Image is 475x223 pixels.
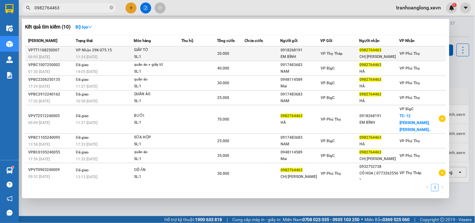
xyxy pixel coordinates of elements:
div: SL: 1 [134,68,181,75]
span: Trạng thái [76,39,93,43]
span: 13:13 [DATE] [76,175,97,179]
button: Bộ lọcdown [70,22,97,32]
span: 09:52 [DATE] [28,174,50,179]
span: 17:26 [DATE] [28,99,50,103]
div: EM BÌNH [281,54,320,60]
div: EM BÌNH [359,119,399,126]
li: Previous Page [424,184,431,191]
span: Món hàng [134,39,151,43]
div: HÀ [359,83,399,90]
span: Đã giao [76,77,89,82]
sup: 1 [12,166,14,168]
span: VP BigC [321,153,335,158]
div: VPBC2912240162 [28,91,74,98]
span: 0982764463 [281,114,303,118]
span: VP BigC [400,107,414,111]
div: SL: 1 [134,83,181,90]
div: VPBC2206250135 [28,76,74,83]
span: VP Phú Thọ [321,117,341,122]
span: Tổng cước [217,39,235,43]
li: 1 [431,184,439,191]
h3: Kết quả tìm kiếm ( 10 ) [25,24,70,30]
b: GỬI : VP Phú Thọ [8,45,75,56]
span: 0982764463 [359,135,381,140]
span: 14:05 [DATE] [76,70,97,74]
div: GIẤY TỜ [134,47,181,54]
div: 0932752738 [359,163,399,170]
div: SỮA HỘP [134,134,181,141]
span: down [88,25,92,29]
span: VP Gửi [321,39,333,43]
span: close-circle [110,5,113,11]
span: 0982764463 [359,150,381,154]
div: NAM [281,98,320,104]
span: 10:58 [DATE] [76,99,97,103]
span: plus-circle [439,169,446,176]
div: QUẦN ÁO [134,91,181,98]
span: [PERSON_NAME] [28,39,57,43]
div: 0948114589 [281,149,320,156]
div: VPVT2512240005 [28,113,74,119]
div: HÀ [359,141,399,148]
span: 11:27 [DATE] [76,84,97,89]
div: VPBC1007250002 [28,62,74,68]
span: VP Phú Thọ [400,51,420,56]
span: 11:24 [DATE] [76,55,97,59]
div: quần áo [134,76,181,83]
div: VPVT0903240009 [28,167,74,173]
span: 11:27 [DATE] [76,121,97,125]
div: HÀ [281,119,320,126]
span: 11:32 [DATE] [76,157,97,161]
div: 0948114589 [281,76,320,83]
div: VPBC1105240095 [28,134,74,141]
span: Người nhận [359,39,379,43]
span: notification [7,196,13,202]
span: 0982764463 [359,77,381,82]
div: CÔ HOA ( 0773262556 ) [359,170,399,183]
div: 0918268191 [281,47,320,54]
span: plus-circle [439,115,446,122]
span: VP Thọ Tháp [321,51,343,56]
span: 0982764463 [359,92,381,96]
span: VP Nhận [399,39,415,43]
img: solution-icon [6,72,13,79]
img: logo.jpg [8,8,39,39]
span: VP Nhận 29K-075.15 [76,48,112,52]
img: logo-vxr [5,4,13,13]
span: TC: 12 [PERSON_NAME], [PERSON_NAME].. [400,114,431,132]
div: CHỊ [PERSON_NAME] [281,174,320,180]
button: right [439,184,446,191]
span: search [26,6,30,10]
img: warehouse-icon [6,41,13,47]
span: question-circle [7,182,13,188]
button: left [424,184,431,191]
div: SL: 1 [134,98,181,105]
div: NAM [281,141,320,148]
span: Người gửi [281,39,298,43]
strong: Bộ lọc [75,24,92,29]
div: HÀ [359,68,399,75]
span: 30.000 [218,81,230,85]
span: VP BigC [321,66,335,70]
div: VPTT1108250007 [28,47,74,54]
img: warehouse-icon [6,25,13,32]
span: VP Phú Thọ [400,81,420,85]
div: SL: 1 [134,54,181,60]
div: 0917483683 [281,134,320,141]
img: warehouse-icon [6,56,13,63]
span: 17:29 [DATE] [28,84,50,89]
span: Thu hộ [182,39,194,43]
span: VP Phú Thọ [400,96,420,100]
span: Chưa cước [245,39,263,43]
div: 0918268191 [359,113,399,119]
span: Đã giao [76,168,89,172]
span: 09:05 [DATE] [28,55,50,59]
div: Mai [281,156,320,162]
span: 0982764463 [359,63,381,67]
div: BƯỞI [134,112,181,119]
div: SL: 1 [134,119,181,126]
span: message [7,210,13,216]
div: ĐỒ ĂN [134,167,181,174]
span: 0982764463 [359,48,381,52]
span: Đã giao [76,92,89,96]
